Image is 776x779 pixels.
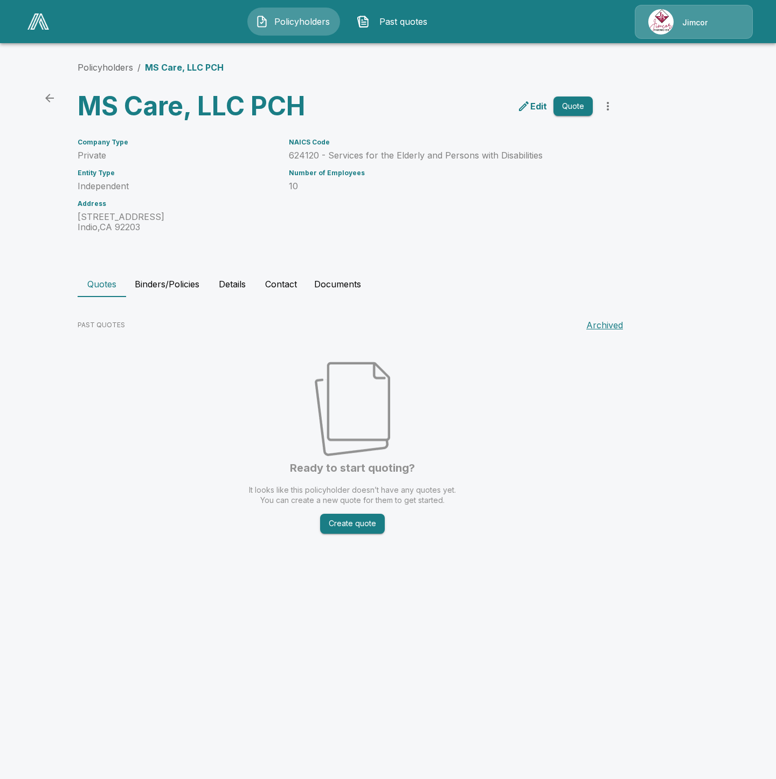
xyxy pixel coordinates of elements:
[137,61,141,74] li: /
[289,181,593,191] p: 10
[290,460,415,476] h6: Ready to start quoting?
[349,8,441,36] button: Past quotes IconPast quotes
[515,98,549,115] a: edit
[249,485,456,505] p: It looks like this policyholder doesn’t have any quotes yet. You can create a new quote for them ...
[257,271,306,297] button: Contact
[78,181,276,191] p: Independent
[78,169,276,177] h6: Entity Type
[78,212,276,232] p: [STREET_ADDRESS] Indio , CA 92203
[78,271,126,297] button: Quotes
[27,13,49,30] img: AA Logo
[315,362,390,456] img: No quotes
[635,5,753,39] a: Agency IconJimcor
[530,100,547,113] p: Edit
[320,514,385,534] button: Create quote
[126,271,208,297] button: Binders/Policies
[78,139,276,146] h6: Company Type
[289,139,593,146] h6: NAICS Code
[648,9,674,35] img: Agency Icon
[553,96,593,116] button: Quote
[247,8,340,36] button: Policyholders IconPolicyholders
[208,271,257,297] button: Details
[78,271,698,297] div: policyholder tabs
[255,15,268,28] img: Policyholders Icon
[374,15,433,28] span: Past quotes
[78,200,276,208] h6: Address
[597,95,619,117] button: more
[78,320,125,330] p: PAST QUOTES
[306,271,370,297] button: Documents
[289,150,593,161] p: 624120 - Services for the Elderly and Persons with Disabilities
[289,169,593,177] h6: Number of Employees
[273,15,332,28] span: Policyholders
[39,87,60,109] a: back
[145,61,224,74] p: MS Care, LLC PCH
[582,314,627,336] button: Archived
[78,62,133,73] a: Policyholders
[78,61,224,74] nav: breadcrumb
[78,91,344,121] h3: MS Care, LLC PCH
[682,17,708,28] p: Jimcor
[78,150,276,161] p: Private
[357,15,370,28] img: Past quotes Icon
